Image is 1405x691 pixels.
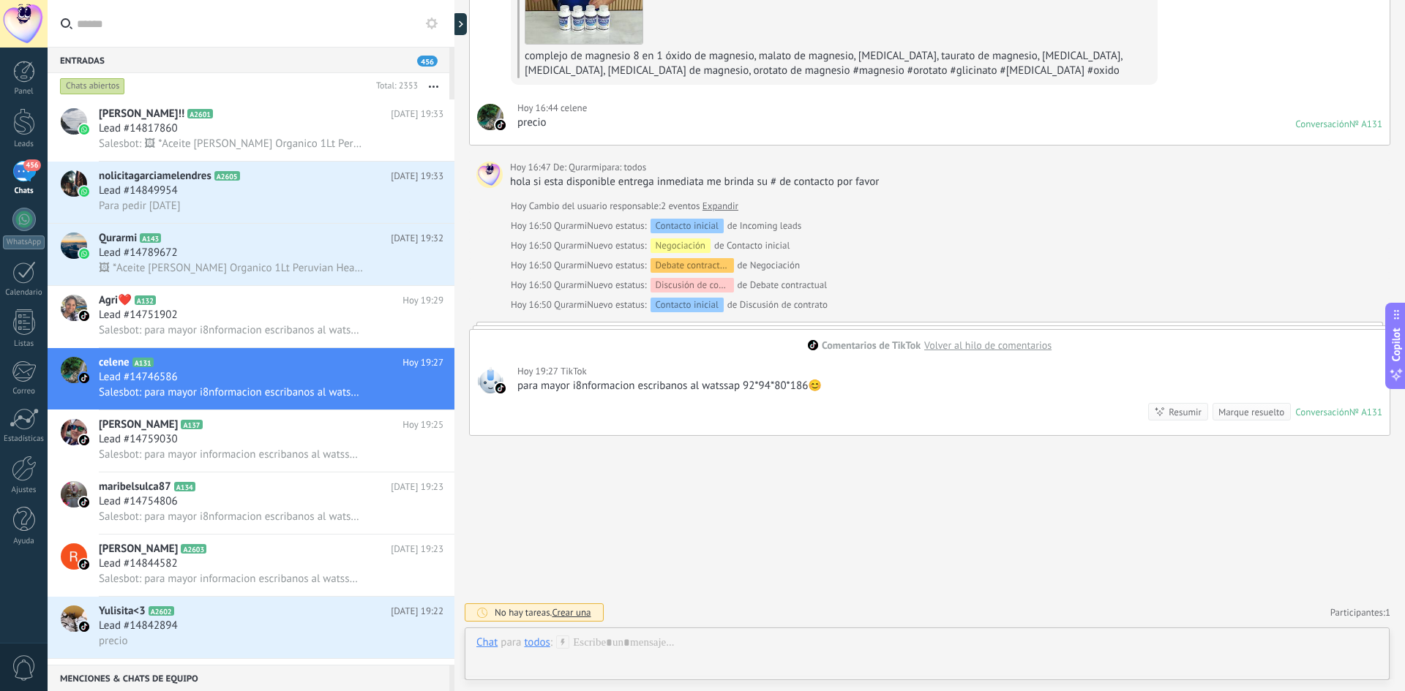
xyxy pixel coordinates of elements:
[99,370,178,385] span: Lead #14746586
[391,231,443,246] span: [DATE] 19:32
[181,420,202,429] span: A137
[99,432,178,447] span: Lead #14759030
[48,224,454,285] a: avatariconQurarmiA143[DATE] 19:32Lead #14789672🖼 *Aceite [PERSON_NAME] Organico 1Lt Peruvian Heal...
[79,249,89,259] img: icon
[661,199,700,214] span: 2 eventos
[517,101,561,116] div: Hoy 16:44
[511,199,529,214] div: Hoy
[418,73,449,99] button: Más
[99,556,178,571] span: Lead #14844582
[702,199,738,214] a: Expandir
[511,199,738,214] div: Cambio del usuario responsable:
[48,665,449,691] div: Menciones & Chats de equipo
[99,634,128,648] span: precio
[587,258,800,273] div: de Negociación
[587,278,646,292] span: Nuevo estatus:
[1349,406,1382,418] div: № A131
[391,542,443,556] span: [DATE] 19:23
[587,278,827,292] div: de Debate contractual
[79,622,89,632] img: icon
[501,635,521,650] span: para
[79,311,89,321] img: icon
[651,258,734,273] div: Debate contractual
[3,434,45,444] div: Estadísticas
[552,606,591,619] span: Crear una
[587,298,828,312] div: de Discusión de contrato
[651,238,711,253] div: Negociación
[517,379,822,393] div: para mayor i8nformacion escribanos al watssap 92*94*80*186😊
[99,169,211,184] span: nolicitagarciamelendres
[402,418,443,432] span: Hoy 19:25
[1295,118,1349,130] div: Conversación
[517,116,587,130] div: precio
[808,340,818,350] img: tiktok_kommo.svg
[402,293,443,308] span: Hoy 19:29
[587,238,790,253] div: de Contacto inicial
[391,604,443,619] span: [DATE] 19:22
[79,497,89,507] img: icon
[517,364,561,379] div: Hoy 19:27
[1389,328,1404,361] span: Copilot
[822,339,921,352] div: Comentarios de TikTok
[391,169,443,184] span: [DATE] 19:33
[99,246,178,260] span: Lead #14789672
[187,109,213,118] span: A2601
[60,78,125,95] div: Chats abiertos
[511,298,554,312] div: Hoy 16:50
[99,604,146,619] span: Yulisita<3
[174,482,195,491] span: A134
[511,219,554,233] div: Hoy 16:50
[587,298,646,312] span: Nuevo estatus:
[651,298,724,312] div: Contacto inicial
[587,238,646,253] span: Nuevo estatus:
[554,259,587,271] span: Qurarmi
[99,542,178,556] span: [PERSON_NAME]
[79,435,89,445] img: icon
[48,597,454,658] a: avatariconYulisita<3A2602[DATE] 19:22Lead #14842894precio
[511,258,554,273] div: Hoy 16:50
[140,233,161,243] span: A143
[602,160,623,175] span: para:
[651,219,724,233] div: Contacto inicial
[3,288,45,298] div: Calendario
[495,120,506,130] img: tiktok_kommo.svg
[554,279,587,291] span: Qurarmi
[554,239,587,252] span: Qurarmi
[99,121,178,136] span: Lead #14817860
[417,56,438,67] span: 456
[99,184,178,198] span: Lead #14849954
[587,258,646,273] span: Nuevo estatus:
[48,535,454,596] a: avataricon[PERSON_NAME]A2603[DATE] 19:23Lead #14844582Salesbot: para mayor informacion escribanos...
[48,472,454,534] a: avatariconmaribelsulca87A134[DATE] 19:23Lead #14754806Salesbot: para mayor i8nformacion escribano...
[3,339,45,349] div: Listas
[99,494,178,509] span: Lead #14754806
[561,101,587,116] span: celene
[48,286,454,347] a: avatariconAgri❤️A132Hoy 19:29Lead #14751902Salesbot: para mayor i8nformacion escribanos al watssa...
[452,13,467,35] div: Mostrar
[402,355,443,370] span: Hoy 19:27
[1218,405,1284,419] div: Marque resuelto
[477,367,503,393] span: TikTok
[553,160,569,175] span: De:
[135,295,156,305] span: A132
[99,418,178,432] span: [PERSON_NAME]
[23,159,40,171] span: 456
[3,486,45,495] div: Ajustes
[99,199,180,213] span: Para pedir [DATE]
[391,480,443,494] span: [DATE] 19:23
[99,448,363,461] span: Salesbot: para mayor informacion escribanos al watssap 92*94*80*186😊
[495,606,591,619] div: No hay tareas.
[1385,606,1390,619] span: 1
[370,79,418,94] div: Total: 2353
[3,186,45,196] div: Chats
[48,162,454,223] a: avatariconnolicitagarciamelendresA2605[DATE] 19:33Lead #14849954Para pedir [DATE]
[99,572,363,586] span: Salesbot: para mayor informacion escribanos al watssap 92*94*80*186😊
[3,387,45,396] div: Correo
[132,358,154,367] span: A131
[623,160,646,175] span: todos
[99,510,363,524] span: Salesbot: para mayor i8nformacion escribanos al watssap 92*94*80*186😊
[569,160,602,175] span: Qurarmi (Oficina de Venta)
[99,323,363,337] span: Salesbot: para mayor i8nformacion escribanos al watssap 92*94*80*186😊
[149,606,174,616] span: A2602
[214,171,240,181] span: A2605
